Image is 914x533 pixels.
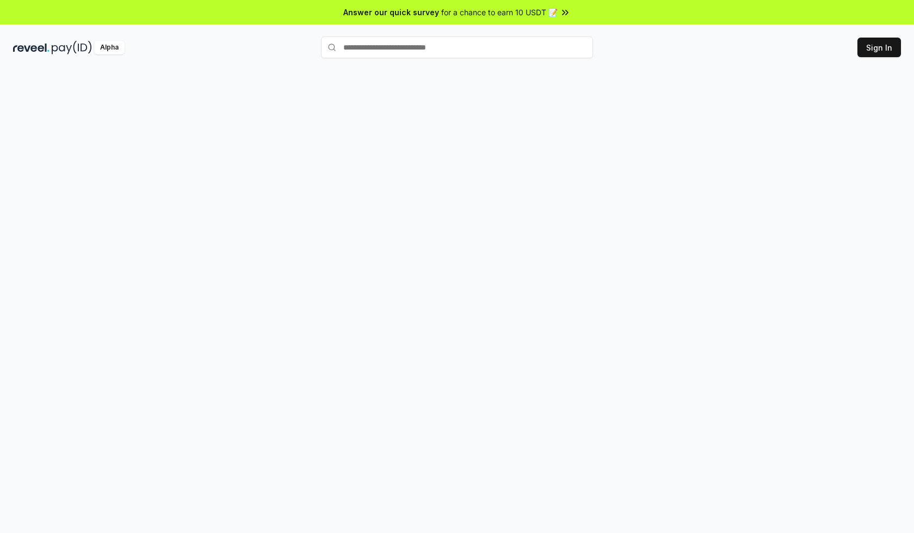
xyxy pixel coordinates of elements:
[857,38,901,57] button: Sign In
[94,41,125,54] div: Alpha
[52,41,92,54] img: pay_id
[441,7,558,18] span: for a chance to earn 10 USDT 📝
[343,7,439,18] span: Answer our quick survey
[13,41,50,54] img: reveel_dark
